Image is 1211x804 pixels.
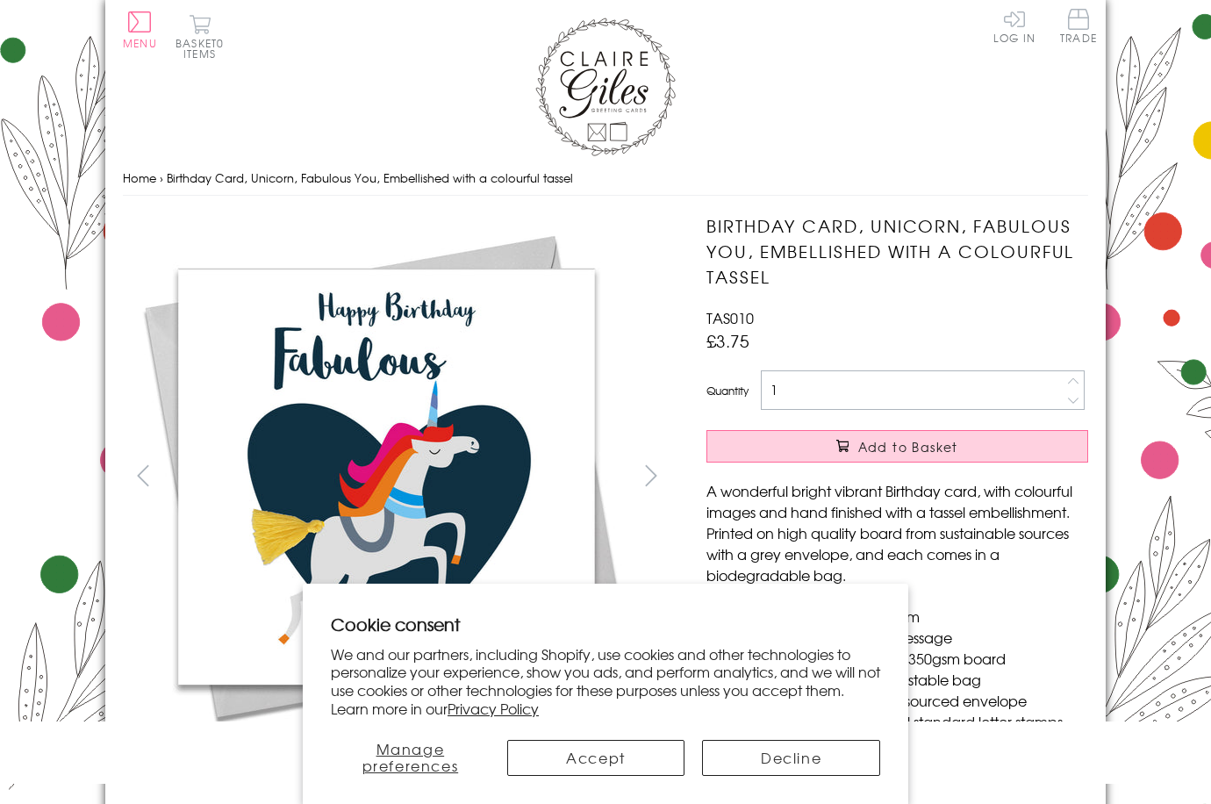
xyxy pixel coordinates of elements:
a: Privacy Policy [448,698,539,719]
span: £3.75 [706,328,749,353]
img: Birthday Card, Unicorn, Fabulous You, Embellished with a colourful tassel [123,213,649,740]
button: Accept [507,740,685,776]
p: A wonderful bright vibrant Birthday card, with colourful images and hand finished with a tassel e... [706,480,1088,585]
button: Add to Basket [706,430,1088,463]
a: Log In [993,9,1035,43]
button: next [632,456,671,495]
h1: Birthday Card, Unicorn, Fabulous You, Embellished with a colourful tassel [706,213,1088,289]
button: Decline [702,740,880,776]
button: prev [123,456,162,495]
span: Menu [123,35,157,51]
img: Claire Giles Greetings Cards [535,18,676,156]
span: Birthday Card, Unicorn, Fabulous You, Embellished with a colourful tassel [167,169,573,186]
span: Manage preferences [362,738,459,776]
button: Basket0 items [176,14,224,59]
p: We and our partners, including Shopify, use cookies and other technologies to personalize your ex... [331,645,880,718]
a: Home [123,169,156,186]
button: Manage preferences [331,740,490,776]
a: Trade [1060,9,1097,47]
span: TAS010 [706,307,754,328]
span: Add to Basket [858,438,958,456]
img: Birthday Card, Unicorn, Fabulous You, Embellished with a colourful tassel [671,213,1198,740]
span: 0 items [183,35,224,61]
span: Trade [1060,9,1097,43]
span: › [160,169,163,186]
h2: Cookie consent [331,612,880,636]
nav: breadcrumbs [123,161,1088,197]
label: Quantity [706,383,749,398]
button: Menu [123,11,157,48]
